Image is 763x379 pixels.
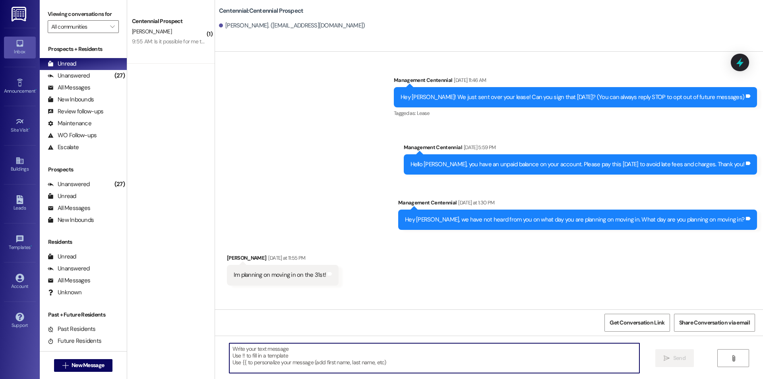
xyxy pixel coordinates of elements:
[40,45,127,53] div: Prospects + Residents
[132,17,205,25] div: Centennial Prospect
[48,119,91,128] div: Maintenance
[679,319,750,327] span: Share Conversation via email
[112,70,127,82] div: (27)
[29,126,30,132] span: •
[132,28,172,35] span: [PERSON_NAME]
[227,254,339,265] div: [PERSON_NAME]
[31,243,32,249] span: •
[48,180,90,189] div: Unanswered
[35,87,37,93] span: •
[48,253,76,261] div: Unread
[404,143,757,154] div: Management Centennial
[48,264,90,273] div: Unanswered
[730,355,736,362] i: 
[48,8,119,20] label: Viewing conversations for
[40,311,127,319] div: Past + Future Residents
[48,60,76,68] div: Unread
[48,337,101,345] div: Future Residents
[112,178,127,190] div: (27)
[132,38,254,45] div: 9:55 AM: Is it possible for me to move in on the 26th?
[48,192,76,200] div: Unread
[738,309,757,318] div: 9:10 AM
[48,216,94,224] div: New Inbounds
[655,349,694,367] button: Send
[219,7,304,15] b: Centennial: Centennial Prospect
[48,84,90,92] div: All Messages
[48,276,90,285] div: All Messages
[462,143,496,152] div: [DATE] 5:59 PM
[48,288,81,297] div: Unknown
[673,354,686,362] span: Send
[394,107,757,119] div: Tagged as:
[51,20,106,33] input: All communities
[40,238,127,246] div: Residents
[219,21,365,30] div: [PERSON_NAME]. ([EMAIL_ADDRESS][DOMAIN_NAME])
[48,95,94,104] div: New Inbounds
[664,355,670,362] i: 
[411,160,745,169] div: Hello [PERSON_NAME], you have an unpaid balance on your account. Please pay this [DATE] to avoid ...
[417,110,430,117] span: Lease
[48,204,90,212] div: All Messages
[4,232,36,254] a: Templates •
[48,107,103,116] div: Review follow-ups
[40,165,127,174] div: Prospects
[72,361,104,369] span: New Message
[610,319,664,327] span: Get Conversation Link
[405,216,744,224] div: Hey [PERSON_NAME], we have not heard from you on what day you are planning on moving in. What day...
[401,93,744,101] div: Hey [PERSON_NAME]! We just sent over your lease! Can you sign that [DATE]? (You can always reply ...
[110,23,114,30] i: 
[12,7,28,21] img: ResiDesk Logo
[48,131,97,140] div: WO Follow-ups
[54,359,113,372] button: New Message
[48,72,90,80] div: Unanswered
[456,198,494,207] div: [DATE] at 1:30 PM
[604,314,670,332] button: Get Conversation Link
[234,271,326,279] div: Im planning on moving in on the 31st!
[398,198,757,210] div: Management Centennial
[48,143,79,152] div: Escalate
[4,271,36,293] a: Account
[4,154,36,175] a: Buildings
[62,362,68,369] i: 
[266,254,305,262] div: [DATE] at 11:55 PM
[394,76,757,87] div: Management Centennial
[452,76,486,84] div: [DATE] 11:46 AM
[4,310,36,332] a: Support
[4,37,36,58] a: Inbox
[4,193,36,214] a: Leads
[4,115,36,136] a: Site Visit •
[48,325,96,333] div: Past Residents
[674,314,755,332] button: Share Conversation via email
